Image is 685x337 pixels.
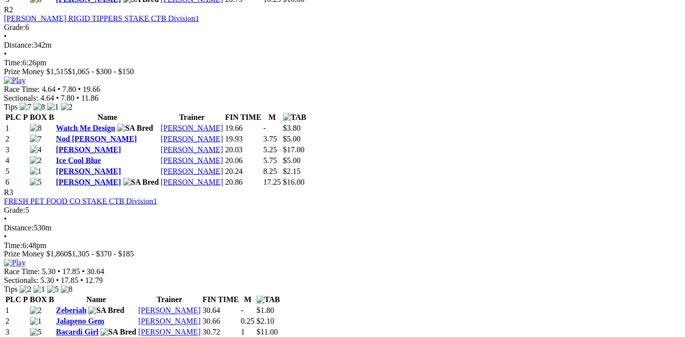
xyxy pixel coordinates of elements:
th: M [240,295,255,305]
span: Time: [4,241,23,250]
span: $11.00 [257,328,278,337]
div: 530m [4,224,674,232]
span: 12.79 [85,277,103,285]
span: $16.00 [283,178,305,186]
img: 8 [61,285,73,294]
span: P [23,113,28,121]
td: 30.64 [202,306,239,316]
div: 6 [4,23,674,32]
td: 1 [5,306,28,316]
span: P [23,296,28,304]
img: 7 [30,135,42,143]
a: [PERSON_NAME] [161,145,223,154]
img: 2 [20,285,31,294]
td: 5 [5,167,28,176]
a: [PERSON_NAME] [161,124,223,132]
span: Sectionals: [4,277,38,285]
img: 5 [30,328,42,337]
td: 20.03 [225,145,262,155]
a: Ice Cool Blue [56,156,101,165]
span: B [49,296,54,304]
th: FIN TIME [202,295,239,305]
a: Watch Me Design [56,124,115,132]
span: Grade: [4,206,26,214]
a: Bacardi Girl [56,328,99,337]
img: 2 [30,156,42,165]
span: $2.15 [283,167,301,175]
text: 5.75 [263,156,277,165]
a: [PERSON_NAME] [161,156,223,165]
span: Time: [4,58,23,67]
span: Race Time: [4,268,40,276]
a: [PERSON_NAME] [56,178,121,186]
img: TAB [283,113,307,122]
text: - [263,124,266,132]
span: 17.85 [61,277,79,285]
span: 17.85 [62,268,80,276]
img: 1 [30,317,42,326]
img: 2 [61,103,73,112]
span: 11.86 [81,94,98,102]
td: 3 [5,145,28,155]
a: [PERSON_NAME] [138,307,201,315]
div: Prize Money $1,515 [4,67,674,76]
td: 30.66 [202,317,239,327]
span: • [77,94,79,102]
th: Name [55,112,159,122]
a: Jalapeno Gem [56,317,104,326]
span: Tips [4,103,18,111]
div: 6:48pm [4,241,674,250]
a: [PERSON_NAME] RIGID TIPPERS STAKE CTB Division1 [4,14,199,23]
th: Name [55,295,137,305]
img: 5 [30,178,42,187]
td: 2 [5,134,28,144]
img: 5 [47,285,59,294]
img: 8 [30,124,42,133]
span: $5.00 [283,156,301,165]
img: 7 [20,103,31,112]
span: Sectionals: [4,94,38,102]
img: Play [4,76,26,85]
span: 4.64 [42,85,55,93]
img: 1 [47,103,59,112]
span: $3.80 [283,124,301,132]
a: [PERSON_NAME] [161,135,223,143]
text: 17.25 [263,178,281,186]
text: 8.25 [263,167,277,175]
span: • [80,277,83,285]
text: 1 [241,328,245,337]
text: - [241,307,243,315]
span: BOX [30,296,47,304]
img: 2 [30,307,42,315]
a: [PERSON_NAME] [56,145,121,154]
td: 20.06 [225,156,262,166]
td: 4 [5,156,28,166]
span: $17.00 [283,145,305,154]
img: 8 [33,103,45,112]
a: [PERSON_NAME] [138,317,201,326]
img: 1 [33,285,45,294]
span: Tips [4,285,18,294]
img: SA Bred [117,124,153,133]
span: • [82,268,85,276]
th: FIN TIME [225,112,262,122]
span: $1,065 - $300 - $150 [68,67,134,76]
span: PLC [5,296,21,304]
span: R2 [4,5,13,14]
img: 1 [30,167,42,176]
td: 1 [5,123,28,133]
th: Trainer [160,112,224,122]
span: • [4,50,7,58]
span: $1,305 - $370 - $185 [68,250,134,258]
th: M [263,112,282,122]
span: R3 [4,188,13,197]
text: 3.75 [263,135,277,143]
img: SA Bred [88,307,124,315]
span: • [4,232,7,241]
text: 5.25 [263,145,277,154]
td: 19.93 [225,134,262,144]
span: 5.30 [40,277,54,285]
div: 342m [4,41,674,50]
span: 7.80 [61,94,75,102]
span: • [78,85,81,93]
